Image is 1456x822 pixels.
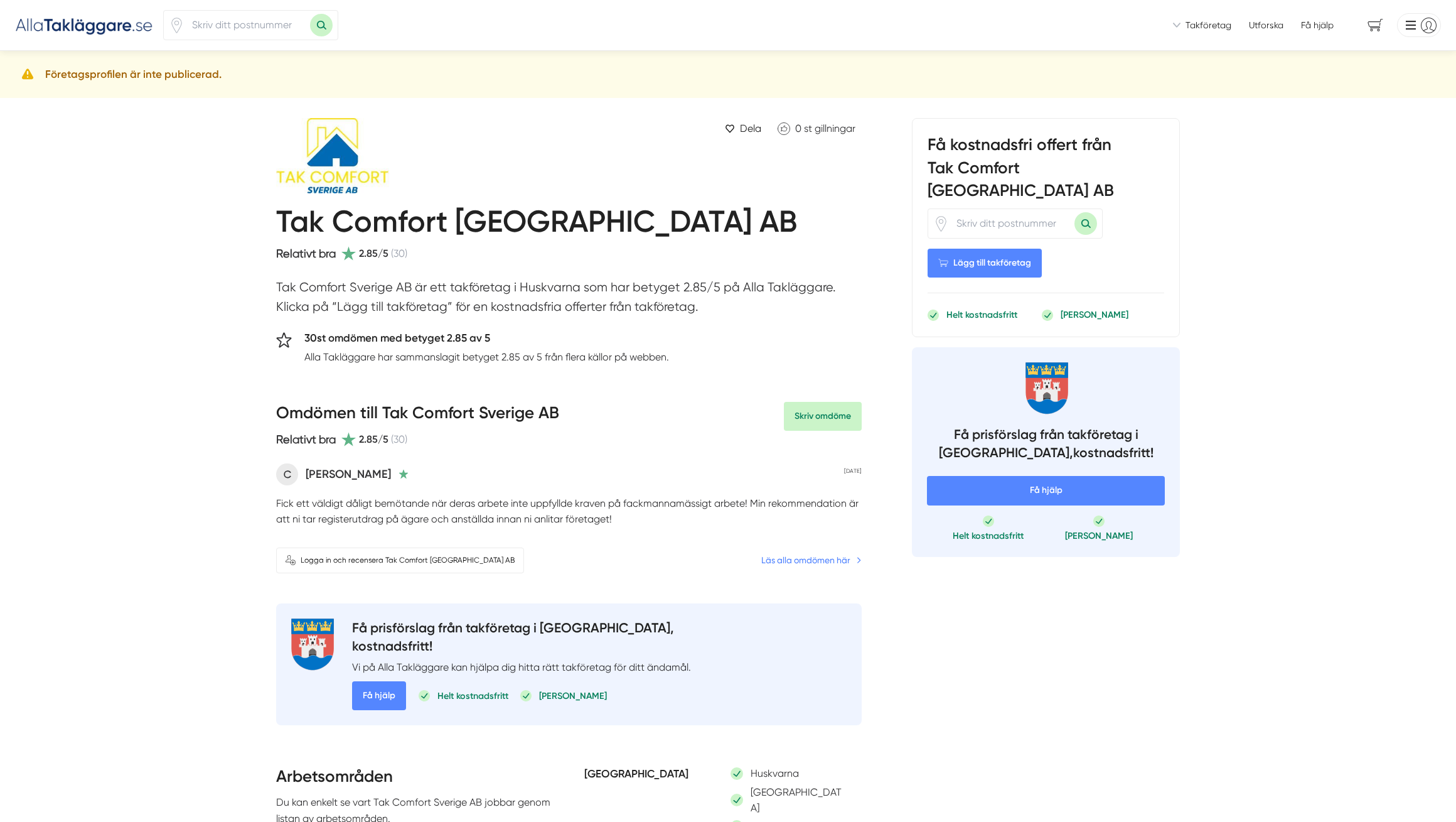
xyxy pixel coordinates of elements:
p: [PERSON_NAME] [1061,308,1128,321]
span: Dela [740,121,761,136]
span: Få hjälp [1301,19,1334,31]
img: Alla Takläggare [15,14,153,35]
h1: Tak Comfort [GEOGRAPHIC_DATA] AB [276,203,797,245]
a: Skriv omdöme [784,402,862,431]
h5: 30st omdömen med betyget 2.85 av 5 [304,330,669,350]
p: [GEOGRAPHIC_DATA] [751,784,847,816]
span: Få hjälp [352,681,406,710]
span: 0 [795,122,801,134]
span: Logga in och recensera Tak Comfort [GEOGRAPHIC_DATA] AB [301,554,515,566]
p: Helt kostnadsfritt [437,690,508,702]
input: Skriv ditt postnummer [185,11,310,40]
span: Klicka för att använda din position. [933,216,949,232]
svg: Pin / Karta [933,216,949,232]
p: Tak Comfort Sverige AB är ett takföretag i Huskvarna som har betyget 2.85/5 på Alla Takläggare. K... [276,278,862,323]
p: Vi på Alla Takläggare kan hjälpa dig hitta rätt takföretag för ditt ändamål. [352,659,691,675]
h5: Företagsprofilen är inte publicerad. [45,66,222,83]
h3: Få kostnadsfri offert från Tak Comfort [GEOGRAPHIC_DATA] AB [928,134,1164,208]
span: C [276,463,298,485]
button: Sök med postnummer [1074,212,1097,235]
a: Dela [720,118,766,139]
a: Logga in och recensera Tak Comfort [GEOGRAPHIC_DATA] AB [276,548,524,573]
h4: Få prisförslag från takföretag i [GEOGRAPHIC_DATA], kostnadsfritt! [927,425,1165,466]
p: Alla Takläggare har sammanslagit betyget 2.85 av 5 från flera källor på webben. [304,349,669,365]
p: [PERSON_NAME] [539,690,607,702]
span: st gillningar [804,122,855,134]
svg: Pin / Karta [169,18,185,33]
p: Helt kostnadsfritt [953,529,1024,542]
span: (30) [391,246,407,261]
span: Få hjälp [927,476,1165,505]
p: Helt kostnadsfritt [946,308,1017,321]
a: Läs alla omdömen här [761,553,862,567]
span: 2.85/5 [359,431,388,447]
img: Logotyp Tak Comfort Sverige AB [276,118,414,193]
h3: Omdömen till Tak Comfort Sverige AB [276,402,559,431]
span: Relativt bra [276,433,336,446]
p: [PERSON_NAME] [1065,529,1133,542]
span: Takföretag [1186,19,1231,31]
p: [PERSON_NAME] [306,465,391,483]
p: Fick ett väldigt dåligt bemötande när deras arbete inte uppfyllde kraven på fackmannamässigt arbe... [276,495,862,527]
p: Huskvarna [751,765,799,781]
button: Sök med postnummer [310,14,333,36]
h5: [GEOGRAPHIC_DATA] [584,765,700,786]
h3: Arbetsområden [276,765,554,794]
span: (30) [391,431,407,447]
input: Skriv ditt postnummer [949,209,1074,238]
p: [DATE] [844,467,862,475]
span: navigation-cart [1359,14,1392,36]
h4: Få prisförslag från takföretag i [GEOGRAPHIC_DATA], kostnadsfritt! [352,619,691,659]
span: Relativt bra [276,247,336,260]
: Lägg till takföretag [928,249,1042,278]
span: Klicka för att använda din position. [169,18,185,33]
a: Utforska [1249,19,1283,31]
a: Klicka för att gilla Tak Comfort Sverige AB [771,118,862,139]
span: 2.85/5 [359,246,388,261]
